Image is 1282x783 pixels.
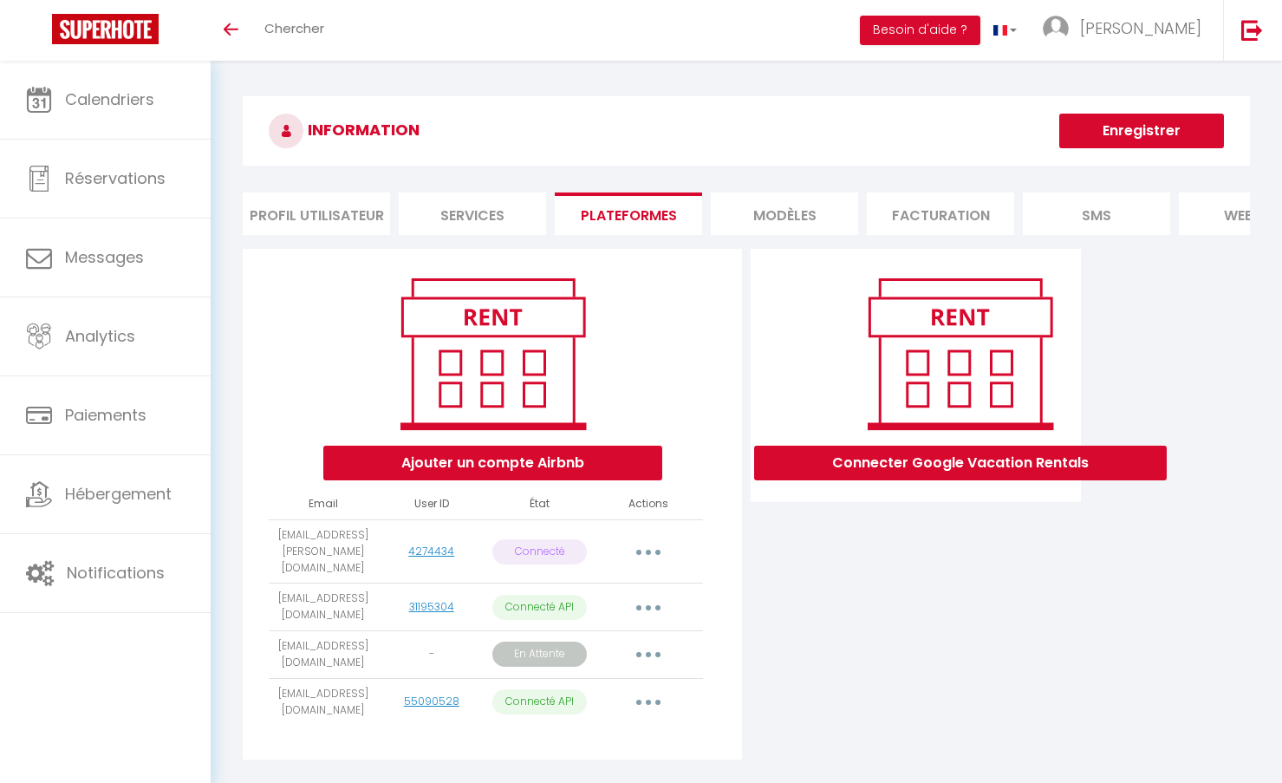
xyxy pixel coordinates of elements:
li: Facturation [867,192,1014,235]
p: En Attente [492,642,587,667]
p: Connecté API [492,595,587,620]
p: Connecté API [492,689,587,714]
td: [EMAIL_ADDRESS][DOMAIN_NAME] [269,631,377,679]
li: Services [399,192,546,235]
th: Actions [594,489,702,519]
img: rent.png [849,271,1071,437]
button: Enregistrer [1059,114,1224,148]
span: Paiements [65,404,146,426]
td: [EMAIL_ADDRESS][DOMAIN_NAME] [269,678,377,726]
img: Super Booking [52,14,159,44]
button: Ajouter un compte Airbnb [323,446,662,480]
button: Connecter Google Vacation Rentals [754,446,1167,480]
td: [EMAIL_ADDRESS][PERSON_NAME][DOMAIN_NAME] [269,519,377,584]
span: Réservations [65,167,166,189]
span: [PERSON_NAME] [1080,17,1201,39]
li: Plateformes [555,192,702,235]
button: Besoin d'aide ? [860,16,980,45]
h3: INFORMATION [243,96,1250,166]
span: Chercher [264,19,324,37]
a: 4274434 [408,544,454,558]
li: Profil Utilisateur [243,192,390,235]
img: logout [1241,19,1263,41]
p: Connecté [492,539,587,564]
img: ... [1043,16,1069,42]
span: Analytics [65,325,135,347]
td: [EMAIL_ADDRESS][DOMAIN_NAME] [269,584,377,631]
span: Notifications [67,562,165,584]
li: SMS [1023,192,1170,235]
span: Calendriers [65,88,154,110]
span: Hébergement [65,483,172,505]
th: Email [269,489,377,519]
span: Messages [65,246,144,268]
div: - [384,646,478,662]
th: État [485,489,594,519]
a: 55090528 [404,694,459,708]
li: MODÈLES [711,192,858,235]
th: User ID [377,489,485,519]
a: 31195304 [409,599,454,614]
img: rent.png [382,271,603,437]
